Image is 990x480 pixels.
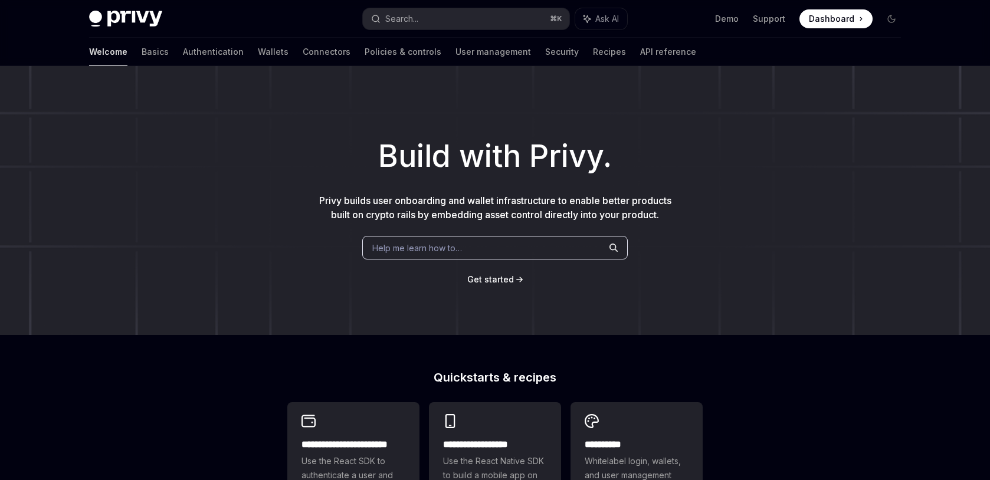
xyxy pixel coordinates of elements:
span: Dashboard [809,13,854,25]
span: Get started [467,274,514,284]
img: dark logo [89,11,162,27]
a: Get started [467,274,514,285]
span: Ask AI [595,13,619,25]
a: Welcome [89,38,127,66]
a: Wallets [258,38,289,66]
button: Search...⌘K [363,8,569,29]
a: User management [455,38,531,66]
div: Search... [385,12,418,26]
a: Policies & controls [365,38,441,66]
h2: Quickstarts & recipes [287,371,703,383]
a: Demo [715,13,739,25]
span: ⌘ K [550,14,562,24]
a: Authentication [183,38,244,66]
a: Security [545,38,579,66]
a: Connectors [303,38,350,66]
a: Recipes [593,38,626,66]
a: Support [753,13,785,25]
a: API reference [640,38,696,66]
button: Ask AI [575,8,627,29]
button: Toggle dark mode [882,9,901,28]
a: Dashboard [799,9,873,28]
span: Help me learn how to… [372,242,462,254]
h1: Build with Privy. [19,133,971,179]
a: Basics [142,38,169,66]
span: Privy builds user onboarding and wallet infrastructure to enable better products built on crypto ... [319,195,671,221]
